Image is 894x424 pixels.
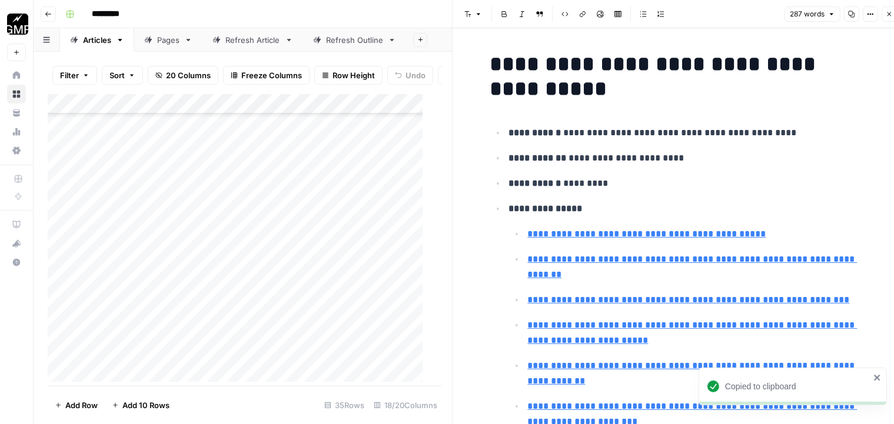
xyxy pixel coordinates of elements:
span: Undo [406,69,426,81]
span: Row Height [333,69,375,81]
a: Settings [7,141,26,160]
a: AirOps Academy [7,215,26,234]
button: Add Row [48,396,105,415]
span: 20 Columns [166,69,211,81]
button: 287 words [785,6,840,22]
a: Pages [134,28,202,52]
a: Articles [60,28,134,52]
div: What's new? [8,235,25,252]
button: Workspace: Growth Marketing Pro [7,9,26,39]
button: Help + Support [7,253,26,272]
div: 18/20 Columns [369,396,442,415]
div: 35 Rows [320,396,369,415]
button: Row Height [314,66,383,85]
span: Filter [60,69,79,81]
a: Refresh Outline [303,28,406,52]
button: Undo [387,66,433,85]
button: Filter [52,66,97,85]
button: close [873,373,882,382]
a: Browse [7,85,26,104]
div: Pages [157,34,180,46]
button: What's new? [7,234,26,253]
span: Freeze Columns [241,69,302,81]
span: Add 10 Rows [122,399,170,411]
div: Articles [83,34,111,46]
div: Copied to clipboard [725,380,870,392]
button: Freeze Columns [223,66,310,85]
a: Your Data [7,104,26,122]
button: 20 Columns [148,66,218,85]
span: Add Row [65,399,98,411]
span: Sort [109,69,125,81]
button: Add 10 Rows [105,396,177,415]
div: Refresh Article [225,34,280,46]
img: Growth Marketing Pro Logo [7,14,28,35]
a: Refresh Article [202,28,303,52]
a: Home [7,66,26,85]
div: Refresh Outline [326,34,383,46]
button: Sort [102,66,143,85]
span: 287 words [790,9,825,19]
a: Usage [7,122,26,141]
